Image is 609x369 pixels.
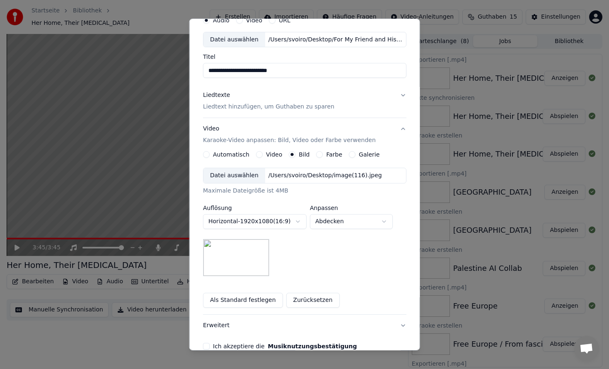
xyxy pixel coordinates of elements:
[268,343,357,349] button: Ich akzeptiere die
[359,152,379,157] label: Galerie
[203,187,406,195] div: Maximale Dateigröße ist 4MB
[265,171,385,180] div: /Users/svoiro/Desktop/image(116).jpeg
[203,125,376,145] div: Video
[203,293,283,308] button: Als Standard festlegen
[203,151,406,314] div: VideoKaraoke-Video anpassen: Bild, Video oder Farbe verwenden
[203,205,307,211] label: Auflösung
[213,152,249,157] label: Automatisch
[203,315,406,336] button: Erweitert
[203,32,265,47] div: Datei auswählen
[326,152,342,157] label: Farbe
[203,136,376,145] p: Karaoke-Video anpassen: Bild, Video oder Farbe verwenden
[310,205,393,211] label: Anpassen
[203,168,265,183] div: Datei auswählen
[203,54,406,60] label: Titel
[203,103,334,111] p: Liedtext hinzufügen, um Guthaben zu sparen
[266,152,282,157] label: Video
[265,36,406,44] div: /Users/svoiro/Desktop/For My Friend and His Family.mp3
[203,92,230,100] div: Liedtexte
[213,343,357,349] label: Ich akzeptiere die
[286,293,339,308] button: Zurücksetzen
[299,152,309,157] label: Bild
[203,85,406,118] button: LiedtexteLiedtext hinzufügen, um Guthaben zu sparen
[203,118,406,152] button: VideoKaraoke-Video anpassen: Bild, Video oder Farbe verwenden
[246,17,262,23] label: Video
[213,17,230,23] label: Audio
[279,17,290,23] label: URL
